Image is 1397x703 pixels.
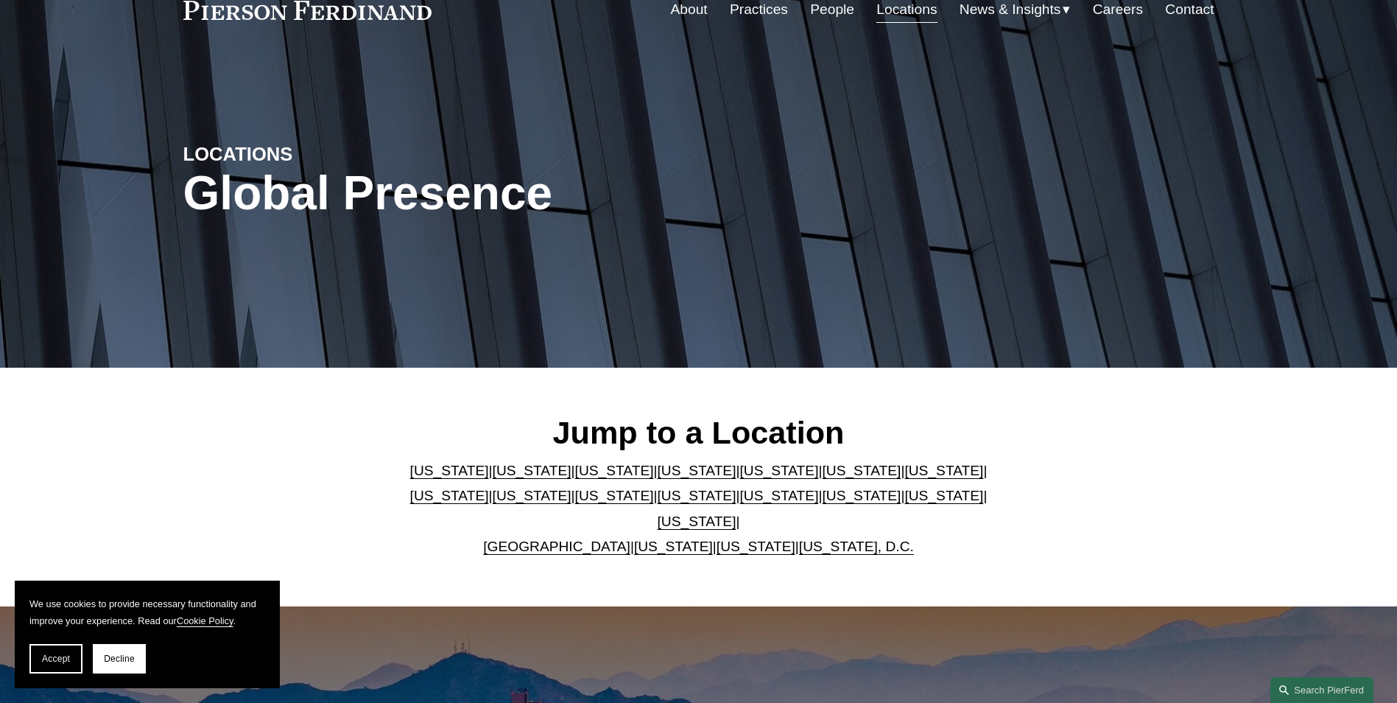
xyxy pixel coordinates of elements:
[822,488,901,503] a: [US_STATE]
[42,654,70,664] span: Accept
[493,463,571,478] a: [US_STATE]
[658,514,736,529] a: [US_STATE]
[104,654,135,664] span: Decline
[493,488,571,503] a: [US_STATE]
[658,488,736,503] a: [US_STATE]
[93,644,146,674] button: Decline
[177,615,233,626] a: Cookie Policy
[739,488,818,503] a: [US_STATE]
[658,463,736,478] a: [US_STATE]
[410,488,489,503] a: [US_STATE]
[483,539,630,554] a: [GEOGRAPHIC_DATA]
[183,142,441,166] h4: LOCATIONS
[410,463,489,478] a: [US_STATE]
[575,488,654,503] a: [US_STATE]
[398,413,999,452] h2: Jump to a Location
[717,539,795,554] a: [US_STATE]
[398,458,999,560] p: | | | | | | | | | | | | | | | | | |
[799,539,914,554] a: [US_STATE], D.C.
[904,488,983,503] a: [US_STATE]
[575,463,654,478] a: [US_STATE]
[183,167,870,220] h1: Global Presence
[1270,677,1373,703] a: Search this site
[634,539,713,554] a: [US_STATE]
[29,595,265,629] p: We use cookies to provide necessary functionality and improve your experience. Read our .
[739,463,818,478] a: [US_STATE]
[29,644,82,674] button: Accept
[822,463,901,478] a: [US_STATE]
[15,581,280,688] section: Cookie banner
[904,463,983,478] a: [US_STATE]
